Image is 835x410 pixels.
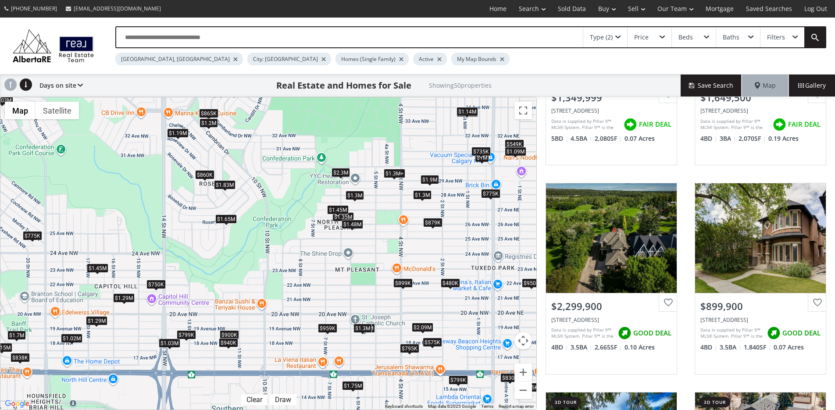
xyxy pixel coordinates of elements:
[318,324,337,333] div: $959K
[788,120,821,129] span: FAIR DEAL
[384,169,405,178] div: $1.3M+
[87,264,108,273] div: $1.45M
[551,343,568,352] span: 4 BD
[177,330,196,339] div: $799K
[332,212,354,221] div: $1.35M
[11,5,57,12] span: [PHONE_NUMBER]
[723,34,739,40] div: Baths
[332,168,350,177] div: $2.3M
[595,134,622,143] span: 2,080 SF
[429,82,492,89] h2: Showing 50 properties
[270,396,296,404] div: Click to draw.
[742,75,789,96] div: Map
[700,343,717,352] span: 4 BD
[353,324,372,333] div: $1.3M
[214,180,236,189] div: $1.83M
[633,328,671,338] span: GOOD DEAL
[782,328,821,338] span: GOOD DEAL
[195,170,214,179] div: $860K
[681,75,742,96] button: Save Search
[700,316,821,324] div: 1216 18 Avenue NW, Calgary, AB T2M 0W2
[739,134,766,143] span: 2,070 SF
[499,404,534,409] a: Report a map error
[441,278,460,288] div: $480K
[342,381,364,390] div: $1.75M
[744,343,771,352] span: 1,840 SF
[774,343,804,352] span: 0.07 Acres
[551,134,568,143] span: 5 BD
[412,323,433,332] div: $2.09M
[551,316,671,324] div: 664 29 Avenue NW, Calgary, AB T2M 2M7
[767,34,785,40] div: Filters
[146,280,166,289] div: $750K
[220,330,239,339] div: $900K
[7,331,26,340] div: $1.7M
[11,353,30,362] div: $838K
[5,102,36,119] button: Show street map
[159,339,180,348] div: $1.03M
[514,364,532,381] button: Zoom in
[771,116,788,133] img: rating icon
[798,81,826,90] span: Gallery
[765,324,782,342] img: rating icon
[700,107,821,114] div: 5 Roselawn Crescent NW, Calgary, AB T2K 1L4
[624,134,655,143] span: 0.07 Acres
[522,278,541,288] div: $950K
[273,396,293,404] div: Draw
[700,327,763,340] div: Data is supplied by Pillar 9™ MLS® System. Pillar 9™ is the owner of the copyright in its MLS® Sy...
[471,147,491,156] div: $735K
[167,128,189,138] div: $1.19M
[244,396,264,404] div: Clear
[720,134,736,143] span: 3 BA
[36,102,79,119] button: Show satellite imagery
[335,53,409,65] div: Homes (Single Family)
[9,27,98,64] img: Logo
[571,134,592,143] span: 4.5 BA
[700,91,821,104] div: $1,649,500
[616,324,633,342] img: rating icon
[3,398,32,410] img: Google
[413,53,447,65] div: Active
[571,343,592,352] span: 3.5 BA
[346,191,364,200] div: $1.3M
[428,404,476,409] span: Map data ©2025 Google
[700,134,717,143] span: 4 BD
[475,153,489,162] div: $1M
[451,53,510,65] div: My Map Bounds
[35,75,83,96] div: Days on site
[595,343,622,352] span: 2,665 SF
[342,220,363,229] div: $1.48M
[113,293,135,303] div: $1.29M
[700,299,821,313] div: $899,900
[537,174,686,383] a: $2,299,900[STREET_ADDRESS]Data is supplied by Pillar 9™ MLS® System. Pillar 9™ is the owner of th...
[505,147,526,156] div: $1.09M
[514,102,532,119] button: Toggle fullscreen view
[624,343,655,352] span: 0.10 Acres
[199,109,218,118] div: $865K
[789,75,835,96] div: Gallery
[678,34,693,40] div: Beds
[276,79,411,92] h1: Real Estate and Homes for Sale
[3,398,32,410] a: Open this area in Google Maps (opens a new window)
[686,174,835,383] a: $899,900[STREET_ADDRESS]Data is supplied by Pillar 9™ MLS® System. Pillar 9™ is the owner of the ...
[768,134,799,143] span: 0.19 Acres
[413,190,432,200] div: $1.3M
[505,139,524,149] div: $549K
[393,278,413,288] div: $899K
[400,344,419,353] div: $795K
[23,231,42,240] div: $775K
[200,118,218,128] div: $1.2M
[720,343,742,352] span: 3.5 BA
[755,81,776,90] span: Map
[115,53,243,65] div: [GEOGRAPHIC_DATA], [GEOGRAPHIC_DATA]
[639,120,671,129] span: FAIR DEAL
[514,332,532,349] button: Map camera controls
[481,404,493,409] a: Terms
[514,381,532,399] button: Zoom out
[457,107,478,116] div: $1.14M
[551,118,619,131] div: Data is supplied by Pillar 9™ MLS® System. Pillar 9™ is the owner of the copyright in its MLS® Sy...
[621,116,639,133] img: rating icon
[590,34,613,40] div: Type (2)
[385,403,423,410] button: Keyboard shortcuts
[219,338,238,347] div: $940K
